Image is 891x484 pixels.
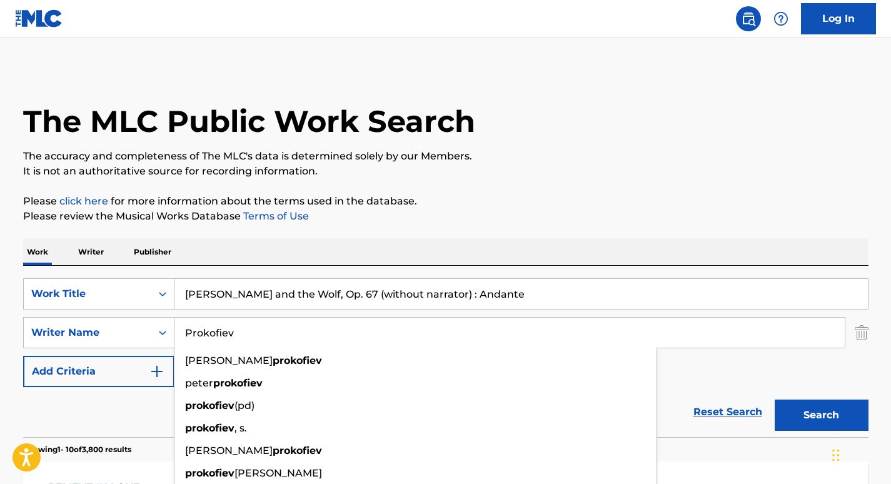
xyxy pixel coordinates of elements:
p: Publisher [130,239,175,265]
span: , s. [234,422,247,434]
div: Drag [832,436,840,474]
img: search [741,11,756,26]
a: Log In [801,3,876,34]
a: click here [59,195,108,207]
p: Writer [74,239,108,265]
p: The accuracy and completeness of The MLC's data is determined solely by our Members. [23,149,868,164]
p: Please review the Musical Works Database [23,209,868,224]
img: 9d2ae6d4665cec9f34b9.svg [149,364,164,379]
iframe: Chat Widget [828,424,891,484]
img: help [773,11,788,26]
div: Work Title [31,286,144,301]
strong: prokofiev [185,400,234,411]
strong: prokofiev [213,377,263,389]
img: Delete Criterion [855,317,868,348]
span: [PERSON_NAME] [234,467,322,479]
span: [PERSON_NAME] [185,445,273,456]
span: peter [185,377,213,389]
p: It is not an authoritative source for recording information. [23,164,868,179]
button: Add Criteria [23,356,174,387]
img: MLC Logo [15,9,63,28]
button: Search [775,400,868,431]
strong: prokofiev [273,355,322,366]
p: Work [23,239,52,265]
span: (pd) [234,400,254,411]
a: Public Search [736,6,761,31]
form: Search Form [23,278,868,437]
strong: prokofiev [273,445,322,456]
a: Reset Search [687,398,768,426]
div: Help [768,6,793,31]
strong: prokofiev [185,422,234,434]
strong: prokofiev [185,467,234,479]
p: Showing 1 - 10 of 3,800 results [23,444,131,455]
p: Please for more information about the terms used in the database. [23,194,868,209]
div: Writer Name [31,325,144,340]
a: Terms of Use [241,210,309,222]
h1: The MLC Public Work Search [23,103,475,140]
span: [PERSON_NAME] [185,355,273,366]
